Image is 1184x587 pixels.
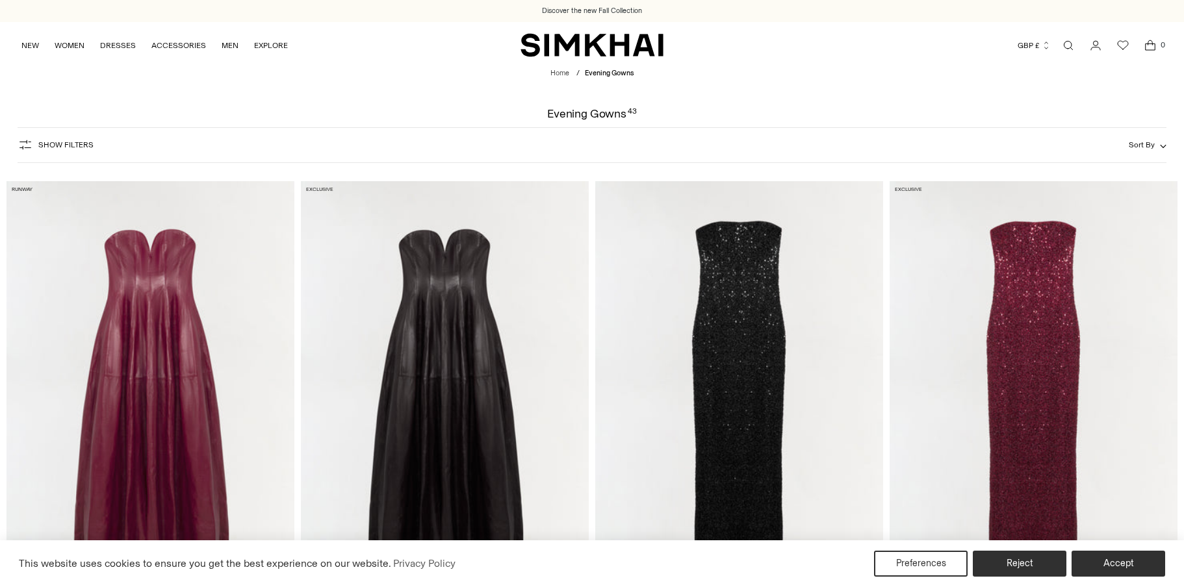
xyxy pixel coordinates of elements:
[521,32,663,58] a: SIMKHAI
[55,31,84,60] a: WOMEN
[1018,31,1051,60] button: GBP £
[542,6,642,16] a: Discover the new Fall Collection
[18,134,94,155] button: Show Filters
[38,140,94,149] span: Show Filters
[1129,138,1166,152] button: Sort By
[1072,551,1165,577] button: Accept
[550,68,634,79] nav: breadcrumbs
[151,31,206,60] a: ACCESSORIES
[874,551,968,577] button: Preferences
[21,31,39,60] a: NEW
[576,68,580,79] div: /
[1137,32,1163,58] a: Open cart modal
[100,31,136,60] a: DRESSES
[1157,39,1168,51] span: 0
[1129,140,1155,149] span: Sort By
[550,69,569,77] a: Home
[1110,32,1136,58] a: Wishlist
[973,551,1066,577] button: Reject
[222,31,238,60] a: MEN
[1055,32,1081,58] a: Open search modal
[585,69,634,77] span: Evening Gowns
[254,31,288,60] a: EXPLORE
[1083,32,1109,58] a: Go to the account page
[547,108,637,119] h1: Evening Gowns
[19,557,391,569] span: This website uses cookies to ensure you get the best experience on our website.
[628,108,637,119] div: 43
[391,554,457,573] a: Privacy Policy (opens in a new tab)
